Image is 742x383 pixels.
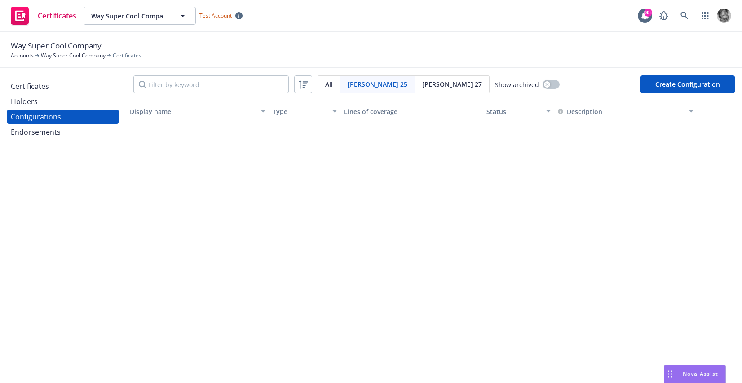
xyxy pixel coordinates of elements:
[84,7,196,25] button: Way Super Cool Company
[7,3,80,28] a: Certificates
[11,52,34,60] a: Accounts
[91,11,169,21] span: Way Super Cool Company
[717,9,731,23] img: photo
[558,107,684,116] div: Toggle SortBy
[7,94,119,109] a: Holders
[486,107,541,116] div: Status
[7,125,119,139] a: Endorsements
[7,79,119,93] a: Certificates
[558,107,602,116] button: Description
[7,110,119,124] a: Configurations
[269,101,340,122] button: Type
[273,107,327,116] div: Type
[325,79,333,89] span: All
[683,370,718,378] span: Nova Assist
[11,40,102,52] span: Way Super Cool Company
[11,79,49,93] div: Certificates
[196,11,246,20] span: Test Account
[644,9,652,17] div: 99+
[38,12,76,19] span: Certificates
[655,7,673,25] a: Report a Bug
[676,7,693,25] a: Search
[41,52,106,60] a: Way Super Cool Company
[11,110,61,124] div: Configurations
[664,365,676,383] div: Drag to move
[422,79,482,89] span: [PERSON_NAME] 27
[340,101,483,122] button: Lines of coverage
[664,365,726,383] button: Nova Assist
[11,94,38,109] div: Holders
[126,101,269,122] button: Display name
[483,101,554,122] button: Status
[495,80,539,89] span: Show archived
[11,125,61,139] div: Endorsements
[344,107,480,116] div: Lines of coverage
[348,79,407,89] span: [PERSON_NAME] 25
[640,75,735,93] button: Create Configuration
[696,7,714,25] a: Switch app
[130,107,256,116] div: Display name
[199,12,232,19] span: Test Account
[113,52,141,60] span: Certificates
[133,75,289,93] input: Filter by keyword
